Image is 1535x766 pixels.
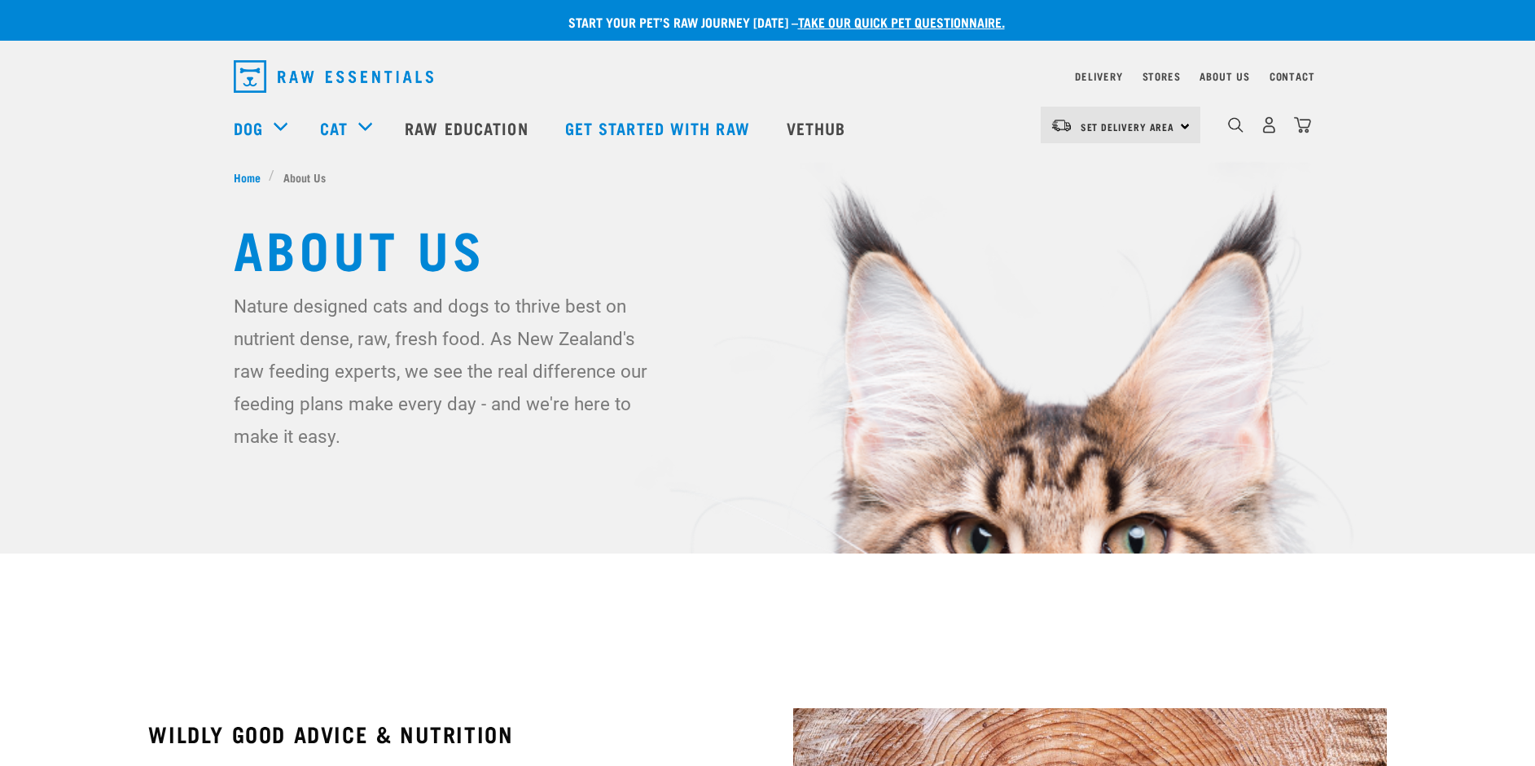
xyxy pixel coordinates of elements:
[234,60,433,93] img: Raw Essentials Logo
[234,218,1302,277] h1: About Us
[549,95,770,160] a: Get started with Raw
[148,721,741,746] h3: WILDLY GOOD ADVICE & NUTRITION
[234,290,661,453] p: Nature designed cats and dogs to thrive best on nutrient dense, raw, fresh food. As New Zealand's...
[1270,73,1315,79] a: Contact
[388,95,548,160] a: Raw Education
[1050,118,1072,133] img: van-moving.png
[1261,116,1278,134] img: user.png
[234,169,270,186] a: Home
[1142,73,1181,79] a: Stores
[221,54,1315,99] nav: dropdown navigation
[1228,117,1243,133] img: home-icon-1@2x.png
[798,18,1005,25] a: take our quick pet questionnaire.
[1081,124,1175,129] span: Set Delivery Area
[234,169,261,186] span: Home
[1199,73,1249,79] a: About Us
[234,116,263,140] a: Dog
[770,95,866,160] a: Vethub
[320,116,348,140] a: Cat
[1294,116,1311,134] img: home-icon@2x.png
[1075,73,1122,79] a: Delivery
[234,169,1302,186] nav: breadcrumbs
